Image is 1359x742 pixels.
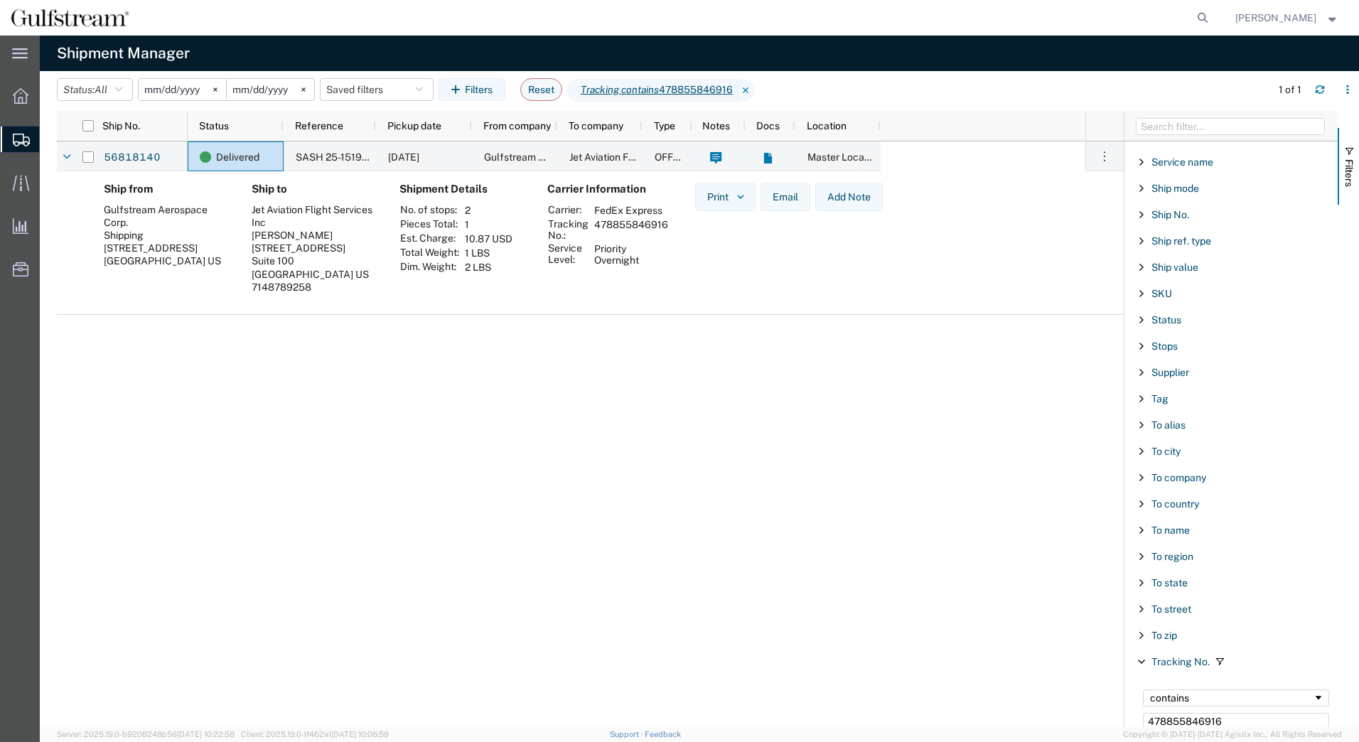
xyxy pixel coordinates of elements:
[104,203,229,229] div: Gulfstream Aerospace Corp.
[10,7,130,28] img: logo
[547,183,661,195] h4: Carrier Information
[460,260,517,274] td: 2 LBS
[1151,393,1169,404] span: Tag
[139,79,226,100] input: Not set
[1235,10,1316,26] span: Josh Roberts
[252,281,377,294] div: 7148789258
[57,730,235,738] span: Server: 2025.19.0-b9208248b56
[1151,314,1181,326] span: Status
[581,82,659,97] i: Tracking contains
[569,151,707,163] span: Jet Aviation Flight Services Inc
[483,120,551,131] span: From company
[645,730,681,738] a: Feedback
[399,183,525,195] h4: Shipment Details
[1151,498,1199,510] span: To country
[1151,235,1211,247] span: Ship ref. type
[655,151,696,163] span: OFFLINE
[1151,603,1191,615] span: To street
[547,217,589,242] th: Tracking No.:
[399,246,460,260] th: Total Weight:
[1151,156,1213,168] span: Service name
[734,190,747,203] img: dropdown
[399,217,460,232] th: Pieces Total:
[1151,262,1198,273] span: Ship value
[199,120,229,131] span: Status
[104,183,229,195] h4: Ship from
[654,120,675,131] span: Type
[331,730,389,738] span: [DATE] 10:06:59
[1151,577,1188,588] span: To state
[104,254,229,267] div: [GEOGRAPHIC_DATA] US
[1151,209,1189,220] span: Ship No.
[1123,728,1342,741] span: Copyright © [DATE]-[DATE] Agistix Inc., All Rights Reserved
[807,120,847,131] span: Location
[399,203,460,217] th: No. of stops:
[252,254,377,267] div: Suite 100
[1151,367,1189,378] span: Supplier
[1151,419,1186,431] span: To alias
[227,79,314,100] input: Not set
[57,36,190,71] h4: Shipment Manager
[815,183,883,211] button: Add Note
[216,142,259,172] span: Delivered
[761,183,810,211] button: Email
[460,246,517,260] td: 1 LBS
[702,120,730,131] span: Notes
[387,120,441,131] span: Pickup date
[1279,82,1304,97] div: 1 of 1
[547,242,589,267] th: Service Level:
[1136,118,1325,135] input: Filter Columns Input
[460,232,517,246] td: 10.87 USD
[295,120,343,131] span: Reference
[484,151,614,163] span: Gulfstream Aerospace Corp.
[399,232,460,246] th: Est. Charge:
[1150,692,1313,704] div: contains
[252,268,377,281] div: [GEOGRAPHIC_DATA] US
[388,151,419,163] span: 09/13/2025
[1235,9,1340,26] button: [PERSON_NAME]
[1151,551,1193,562] span: To region
[569,120,623,131] span: To company
[296,151,372,163] span: SASH 25-151915
[320,78,434,101] button: Saved filters
[241,730,389,738] span: Client: 2025.19.0-1f462a1
[1124,141,1338,727] div: Filter List 66 Filters
[252,229,377,242] div: [PERSON_NAME]
[1343,159,1355,187] span: Filters
[589,242,673,267] td: Priority Overnight
[1151,525,1190,536] span: To name
[103,146,161,169] a: 56818140
[252,183,377,195] h4: Ship to
[57,78,133,101] button: Status:All
[756,120,780,131] span: Docs
[695,183,756,211] button: Print
[610,730,645,738] a: Support
[1151,656,1210,667] span: Tracking No.
[102,120,140,131] span: Ship No.
[567,79,738,102] span: Tracking contains 478855846916
[104,242,229,254] div: [STREET_ADDRESS]
[1151,288,1172,299] span: SKU
[1151,340,1178,352] span: Stops
[589,217,673,242] td: 478855846916
[399,260,460,274] th: Dim. Weight:
[1143,713,1329,730] input: Filter Value
[1151,446,1181,457] span: To city
[95,84,107,95] span: All
[104,229,229,242] div: Shipping
[1151,472,1206,483] span: To company
[589,203,673,217] td: FedEx Express
[547,203,589,217] th: Carrier:
[460,203,517,217] td: 2
[1151,183,1199,194] span: Ship mode
[439,78,505,101] button: Filters
[1151,630,1177,641] span: To zip
[1143,689,1329,706] div: Filtering operator
[807,151,881,163] span: Master Location
[177,730,235,738] span: [DATE] 10:22:58
[520,78,562,101] button: Reset
[460,217,517,232] td: 1
[252,242,377,254] div: [STREET_ADDRESS]
[252,203,377,229] div: Jet Aviation Flight Services Inc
